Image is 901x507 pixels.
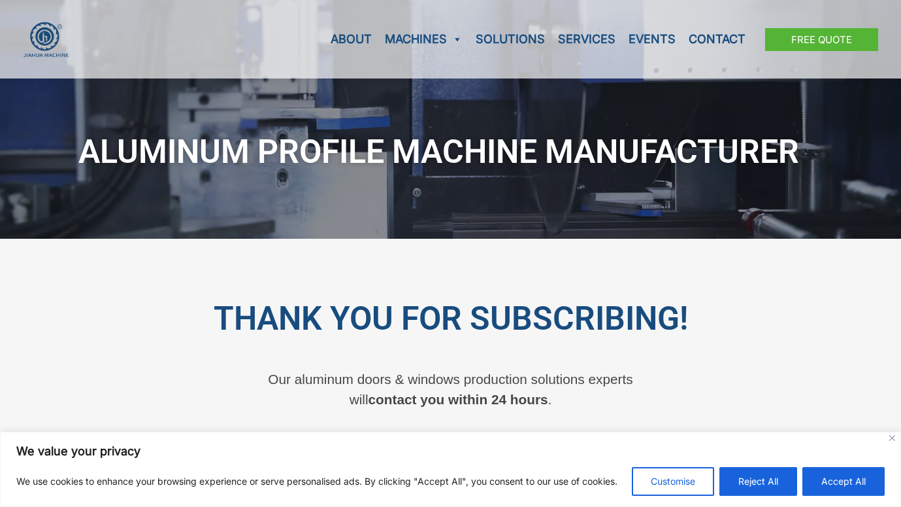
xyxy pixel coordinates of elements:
p: We use cookies to enhance your browsing experience or serve personalised ads. By clicking "Accept... [16,474,617,489]
h2: Thank You for Subscribing! [78,298,823,340]
p: We value your privacy [16,444,885,459]
img: Close [889,435,895,441]
button: Accept All [802,467,885,496]
p: Our aluminum doors & windows production solutions experts [78,373,823,387]
p: will . [78,393,823,407]
button: Reject All [719,467,797,496]
a: Free Quote [765,28,878,51]
h2: Aluminum Profile Machine Manufacturer [78,131,823,173]
img: JH Aluminium Window & Door Processing Machines [23,22,69,58]
button: Customise [632,467,714,496]
strong: contact you within 24 hours [369,392,548,407]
